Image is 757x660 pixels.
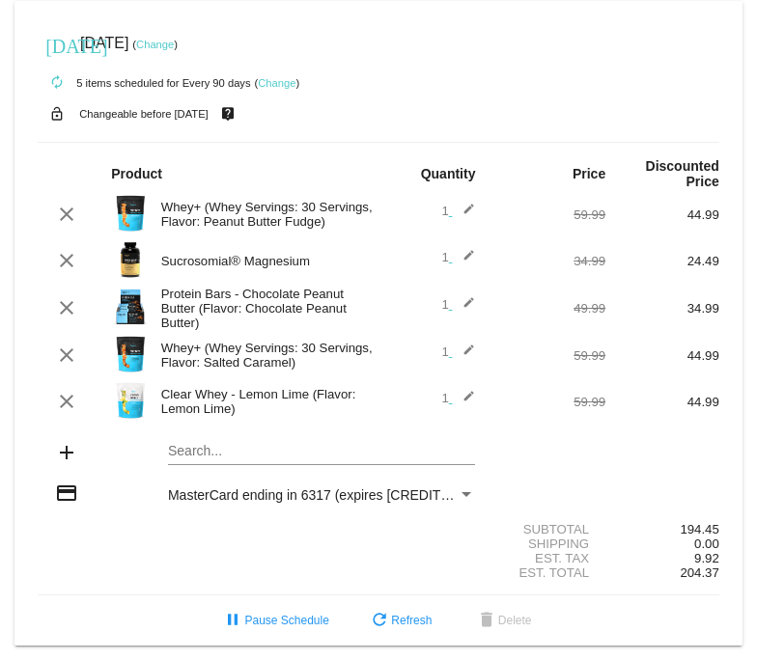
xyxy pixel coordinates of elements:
[221,610,244,633] mat-icon: pause
[605,348,719,363] div: 44.99
[136,39,174,50] a: Change
[55,441,78,464] mat-icon: add
[111,381,150,420] img: Image-1-Carousel-Whey-Clear-Lemon-Lime.png
[694,551,719,565] span: 9.92
[55,481,78,505] mat-icon: credit_card
[441,297,475,312] span: 1
[475,610,498,633] mat-icon: delete
[55,390,78,413] mat-icon: clear
[694,536,719,551] span: 0.00
[45,33,69,56] mat-icon: [DATE]
[492,395,606,409] div: 59.99
[452,344,475,367] mat-icon: edit
[152,341,378,370] div: Whey+ (Whey Servings: 30 Servings, Flavor: Salted Caramel)
[452,390,475,413] mat-icon: edit
[492,207,606,222] div: 59.99
[55,344,78,367] mat-icon: clear
[111,288,150,326] img: Image-1-Carousel-Protein-Bar-CPB-transp.png
[168,487,537,503] span: MasterCard ending in 6317 (expires [CREDIT_CARD_DATA])
[573,166,605,181] strong: Price
[492,254,606,268] div: 34.99
[216,101,239,126] mat-icon: live_help
[441,344,475,359] span: 1
[475,614,532,627] span: Delete
[79,108,209,120] small: Changeable before [DATE]
[441,391,475,405] span: 1
[605,254,719,268] div: 24.49
[368,610,391,633] mat-icon: refresh
[45,101,69,126] mat-icon: lock_open
[152,254,378,268] div: Sucrosomial® Magnesium
[605,301,719,316] div: 34.99
[152,287,378,330] div: Protein Bars - Chocolate Peanut Butter (Flavor: Chocolate Peanut Butter)
[492,536,606,551] div: Shipping
[152,200,378,229] div: Whey+ (Whey Servings: 30 Servings, Flavor: Peanut Butter Fudge)
[132,39,178,50] small: ( )
[492,565,606,580] div: Est. Total
[168,444,476,459] input: Search...
[55,249,78,272] mat-icon: clear
[55,203,78,226] mat-icon: clear
[38,77,250,89] small: 5 items scheduled for Every 90 days
[492,301,606,316] div: 49.99
[452,249,475,272] mat-icon: edit
[168,487,476,503] mat-select: Payment Method
[111,166,162,181] strong: Product
[221,614,328,627] span: Pause Schedule
[111,194,150,233] img: Image-1-Whey-2lb-Peanut-Butter-Fudge-1000x1000-1.png
[111,240,150,279] img: magnesium-carousel-1.png
[55,296,78,319] mat-icon: clear
[368,614,432,627] span: Refresh
[605,522,719,536] div: 194.45
[605,207,719,222] div: 44.99
[492,522,606,536] div: Subtotal
[111,335,150,373] img: Image-1-Carousel-Whey-2lb-Salted-Caramel-no-badge.png
[680,565,718,580] span: 204.37
[492,551,606,565] div: Est. Tax
[605,395,719,409] div: 44.99
[441,250,475,264] span: 1
[492,348,606,363] div: 59.99
[452,296,475,319] mat-icon: edit
[152,387,378,416] div: Clear Whey - Lemon Lime (Flavor: Lemon Lime)
[646,158,719,189] strong: Discounted Price
[45,71,69,95] mat-icon: autorenew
